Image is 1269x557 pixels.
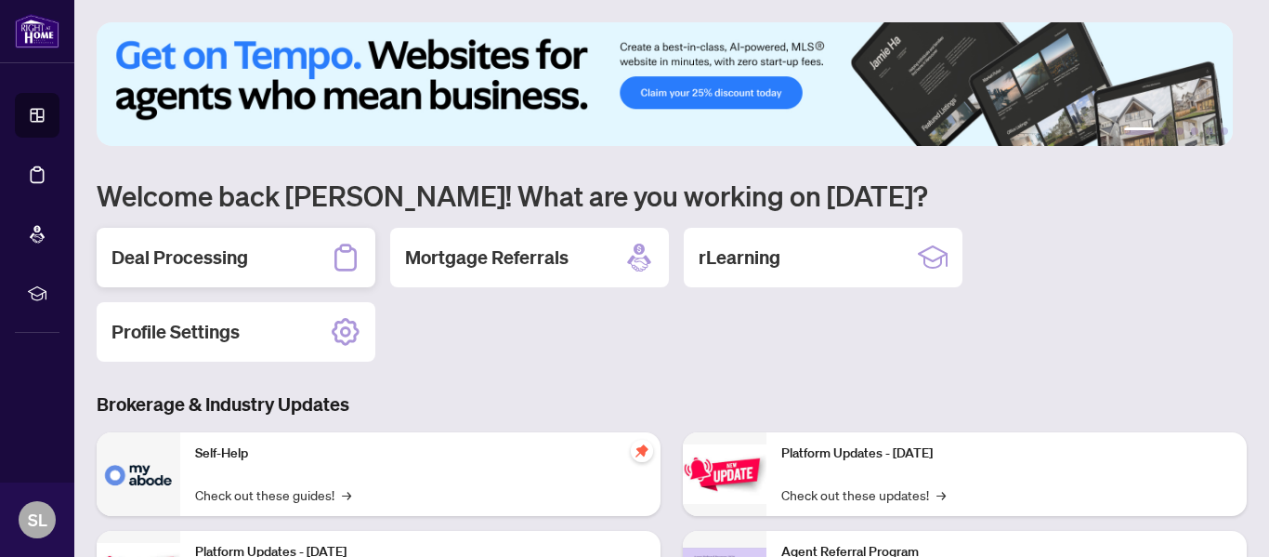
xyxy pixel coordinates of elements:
button: 3 [1176,127,1184,135]
h3: Brokerage & Industry Updates [97,391,1247,418]
button: 1 [1124,127,1154,135]
h2: Deal Processing [111,245,248,271]
p: Platform Updates - [DATE] [781,444,1232,464]
button: 4 [1191,127,1198,135]
button: 5 [1206,127,1213,135]
button: 2 [1161,127,1169,135]
img: Slide 0 [97,22,1233,146]
button: 6 [1221,127,1228,135]
span: SL [28,507,47,533]
h2: rLearning [699,245,780,271]
span: pushpin [631,440,653,462]
img: Self-Help [97,432,180,516]
a: Check out these updates!→ [781,484,946,505]
span: → [936,484,946,505]
h2: Profile Settings [111,319,240,345]
img: logo [15,14,59,48]
img: Platform Updates - June 23, 2025 [683,444,766,503]
p: Self-Help [195,444,646,464]
h2: Mortgage Referrals [405,245,569,271]
h1: Welcome back [PERSON_NAME]! What are you working on [DATE]? [97,178,1247,213]
span: → [342,484,351,505]
a: Check out these guides!→ [195,484,351,505]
